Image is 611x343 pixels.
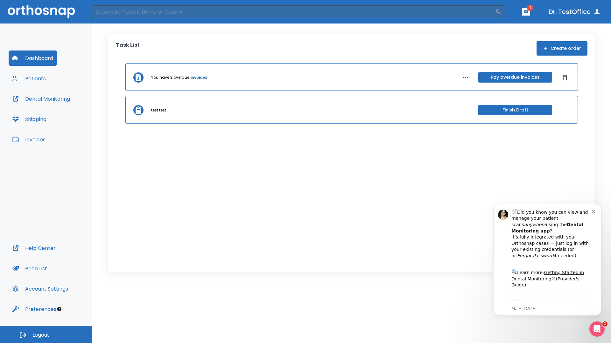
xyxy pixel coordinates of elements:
[478,105,552,115] button: Finish Draft
[589,321,605,337] iframe: Intercom live chat
[191,75,207,80] a: invoices
[527,5,533,11] span: 1
[9,50,57,66] button: Dashboard
[28,100,108,132] div: Download the app: | ​ Let us know if you need help getting started!
[151,75,189,80] p: You have 3 overdue
[116,41,140,56] p: Task List
[91,5,495,18] input: Search by Patient Name or Case #
[9,111,50,127] button: Shipping
[9,71,50,86] button: Patients
[9,91,74,106] button: Dental Monitoring
[108,10,113,15] button: Dismiss notification
[478,72,552,83] button: Pay overdue invoices
[537,41,587,56] button: Create order
[8,5,75,18] img: Orthosnap
[484,198,611,319] iframe: Intercom notifications message
[602,321,607,326] span: 1
[9,281,72,296] button: Account Settings
[560,72,570,83] button: Dismiss
[546,6,603,17] button: Dr. TestOffice
[9,132,49,147] button: Invoices
[28,108,108,113] p: Message from Ma, sent 8w ago
[28,101,84,113] a: App Store
[56,306,62,312] div: Tooltip anchor
[32,332,49,339] span: Logout
[9,240,60,256] button: Help Center
[9,261,51,276] button: Price List
[9,301,60,317] button: Preferences
[151,107,166,113] p: test test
